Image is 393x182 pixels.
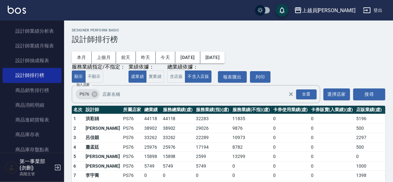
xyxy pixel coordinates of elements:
td: 0 [231,171,272,180]
a: 設計師抽成報表 [3,53,62,68]
td: 蕭孟廷 [84,142,121,152]
td: 500 [355,142,383,152]
td: 15898 [161,152,195,161]
td: PS76 [121,123,143,133]
td: 38902 [161,123,195,133]
th: 總業績 [143,106,161,114]
div: 業績依據： [129,64,164,70]
td: 44118 [143,114,161,124]
td: PS76 [121,161,143,171]
th: 設計師 [84,106,121,114]
a: 設計師排行榜 [3,68,62,83]
h3: 設計師排行榜 [72,35,385,44]
td: 5749 [194,161,231,171]
a: 設計師業績月報表 [3,38,62,53]
span: 4 [73,145,76,150]
div: 全選 [296,89,317,99]
button: 列印 [250,71,271,83]
td: 17194 [194,142,231,152]
td: 0 [272,171,309,180]
a: 商品消耗明細 [3,98,62,112]
td: 洪彩娟 [84,114,121,124]
td: 8782 [231,142,272,152]
td: 10973 [231,133,272,143]
td: PS76 [121,171,143,180]
td: 25976 [143,142,161,152]
a: 商品庫存表 [3,127,62,142]
button: 登出 [361,4,385,16]
td: 0 [309,133,355,143]
td: 0 [309,142,355,152]
td: 0 [161,171,195,180]
td: 22289 [194,133,231,143]
td: 0 [143,171,161,180]
td: 5196 [355,114,383,124]
td: 0 [194,171,231,180]
a: 設計師業績分析表 [3,24,62,38]
button: 選擇店家 [323,88,350,100]
td: 0 [309,123,355,133]
td: 32283 [194,114,231,124]
td: 5749 [143,161,161,171]
td: 0 [355,152,383,161]
button: 前天 [116,52,136,63]
h5: 第一事業部 (勿刪) [20,158,52,171]
td: 5749 [161,161,195,171]
a: 商品進銷貨報表 [3,112,62,127]
button: 不含入店販 [185,70,212,83]
td: 1000 [355,161,383,171]
button: 顯示 [72,70,86,83]
div: 總業績依據： [167,64,215,70]
label: 加入店家 [76,82,90,87]
button: save [276,4,288,17]
td: 15898 [143,152,161,161]
span: 6 [73,163,76,169]
td: 13299 [231,152,272,161]
td: 0 [309,152,355,161]
span: 1 [73,116,76,121]
span: 3 [73,135,76,140]
td: 0 [272,161,309,171]
button: [DATE] [175,52,200,63]
td: PS76 [121,142,143,152]
th: 所屬店家 [121,106,143,114]
td: 0 [272,123,309,133]
button: [DATE] [200,52,225,63]
button: 上越員[PERSON_NAME] [292,4,358,17]
td: 25976 [161,142,195,152]
td: 2599 [194,152,231,161]
span: 7 [73,173,76,178]
td: 0 [309,171,355,180]
button: 實業績 [146,70,164,83]
th: 服務業績(指)(虛) [194,106,231,114]
div: PS76 [76,89,100,99]
button: 上個月 [92,52,116,63]
td: 0 [272,133,309,143]
button: 昨天 [136,52,156,63]
th: 卡券使用業績(虛) [272,106,309,114]
td: 呂佳穎 [84,133,121,143]
button: Open [295,88,318,101]
button: 搜尋 [353,88,385,100]
div: 服務業績指定/不指定： [72,64,125,70]
td: 2297 [355,133,383,143]
td: [PERSON_NAME] [84,152,121,161]
td: 0 [272,142,309,152]
button: 不顯示 [85,70,103,83]
button: Clear [287,90,296,99]
img: Logo [8,6,26,14]
td: [PERSON_NAME] [84,123,121,133]
button: 報表匯出 [218,71,247,83]
th: 服務總業績(虛) [161,106,195,114]
td: 9876 [231,123,272,133]
th: 店販業績(虛) [355,106,383,114]
td: 0 [272,152,309,161]
th: 服務業績(不指)(虛) [231,106,272,114]
a: 商品銷售排行榜 [3,83,62,98]
td: 1398 [355,171,383,180]
th: 名次 [72,106,84,114]
td: 38902 [143,123,161,133]
td: 0 [309,161,355,171]
td: PS76 [121,152,143,161]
